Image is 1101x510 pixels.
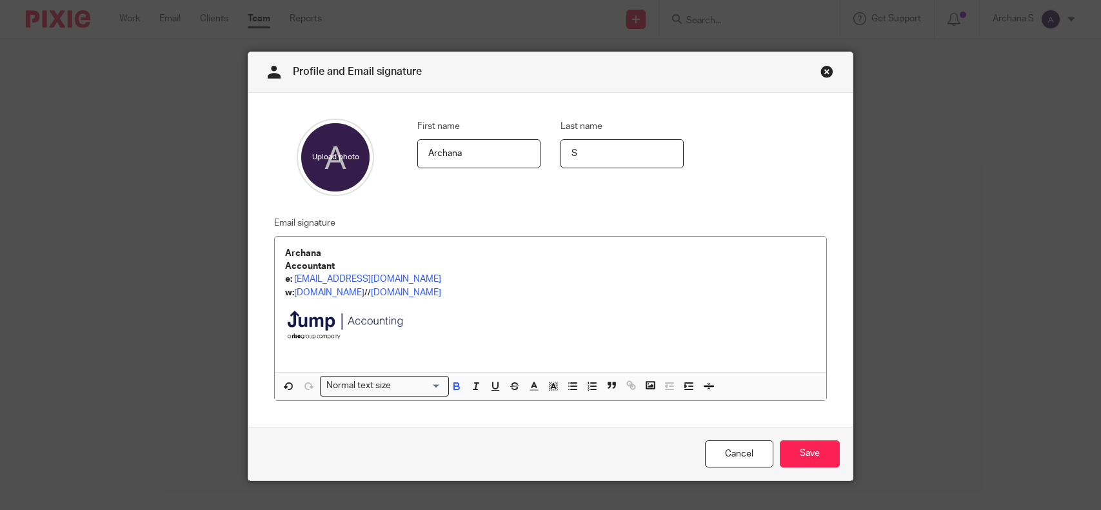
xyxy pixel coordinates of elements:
div: Search for option [320,376,449,396]
strong: w: [285,288,294,297]
input: Search for option [395,379,441,393]
a: [EMAIL_ADDRESS][DOMAIN_NAME] [294,275,441,284]
a: [DOMAIN_NAME] [294,288,364,297]
a: [DOMAIN_NAME] [371,288,441,297]
label: Email signature [274,217,335,230]
a: Close this dialog window [820,65,833,83]
strong: Accountant [285,262,335,271]
p: // [285,286,816,299]
label: Last name [560,120,602,133]
span: Normal text size [323,379,393,393]
strong: Archana [285,249,321,258]
span: Profile and Email signature [293,66,422,77]
input: Save [780,440,840,468]
a: Cancel [705,440,773,468]
img: Image [285,299,411,353]
label: First name [417,120,460,133]
strong: e: [285,275,292,284]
